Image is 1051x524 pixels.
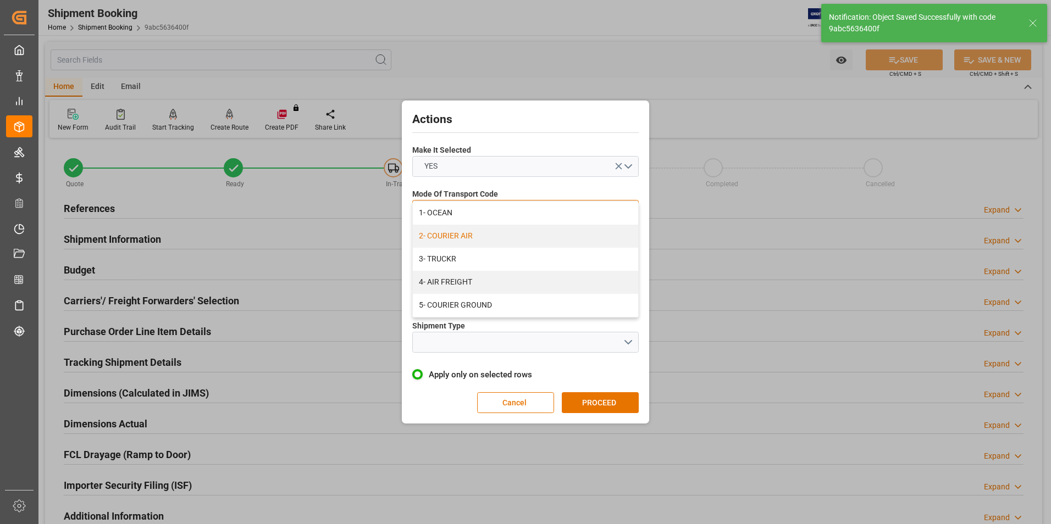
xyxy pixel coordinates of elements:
[412,188,498,200] span: Mode Of Transport Code
[412,144,471,156] span: Make It Selected
[413,202,638,225] div: 1- OCEAN
[412,111,639,129] h2: Actions
[413,248,638,271] div: 3- TRUCKR
[419,160,443,172] span: YES
[412,320,465,332] span: Shipment Type
[413,225,638,248] div: 2- COURIER AIR
[412,200,639,221] button: close menu
[412,368,639,381] label: Apply only on selected rows
[413,294,638,317] div: 5- COURIER GROUND
[829,12,1018,35] div: Notification: Object Saved Successfully with code 9abc5636400f
[412,332,639,353] button: open menu
[413,271,638,294] div: 4- AIR FREIGHT
[562,392,639,413] button: PROCEED
[412,156,639,177] button: open menu
[477,392,554,413] button: Cancel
